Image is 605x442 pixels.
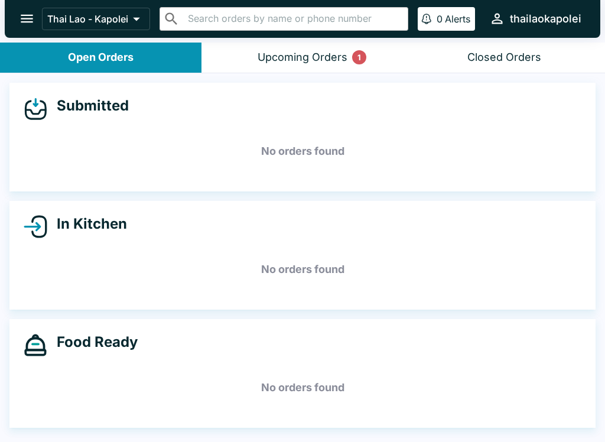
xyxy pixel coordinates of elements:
button: open drawer [12,4,42,34]
div: thailaokapolei [510,12,581,26]
p: 1 [357,51,361,63]
h5: No orders found [24,366,581,409]
button: thailaokapolei [484,6,586,31]
h4: Food Ready [47,333,138,351]
button: Thai Lao - Kapolei [42,8,150,30]
h4: Submitted [47,97,129,115]
div: Upcoming Orders [258,51,347,64]
p: 0 [437,13,443,25]
div: Open Orders [68,51,134,64]
h4: In Kitchen [47,215,127,233]
h5: No orders found [24,248,581,291]
p: Alerts [445,13,470,25]
input: Search orders by name or phone number [184,11,403,27]
p: Thai Lao - Kapolei [47,13,128,25]
div: Closed Orders [467,51,541,64]
h5: No orders found [24,130,581,173]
